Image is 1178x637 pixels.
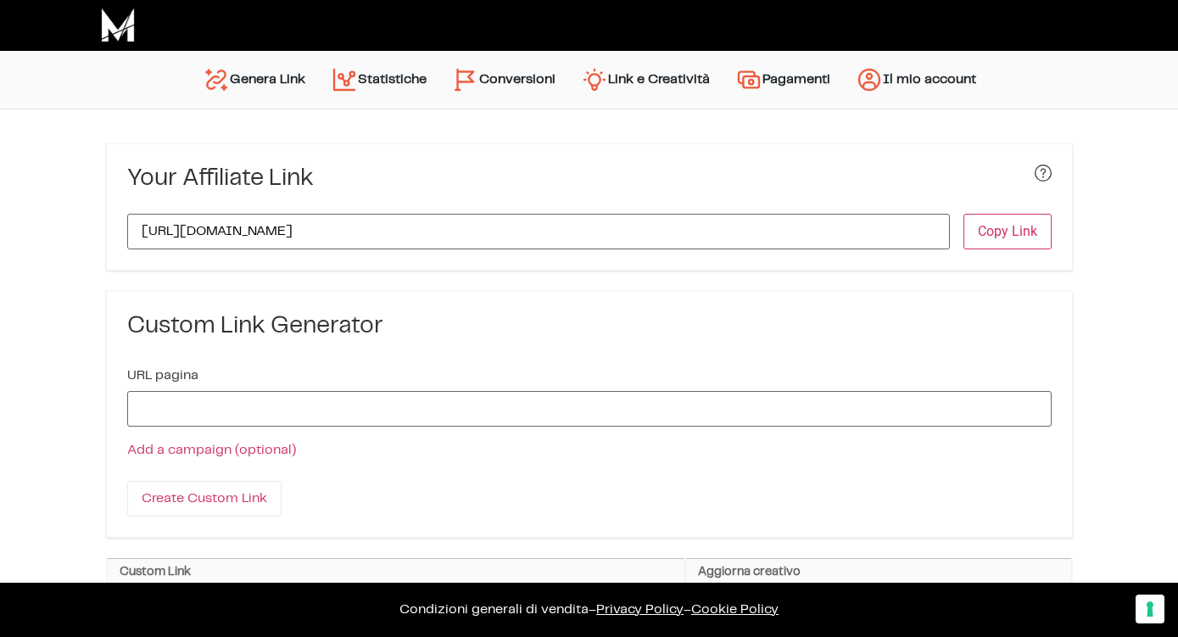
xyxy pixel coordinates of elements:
img: creativity.svg [581,66,608,93]
img: stats.svg [331,66,358,93]
a: Link e Creatività [568,59,723,100]
nav: Menu principale [190,51,989,109]
a: Genera Link [190,59,318,100]
th: Aggiorna creativo [685,559,1072,586]
input: Create Custom Link [127,481,282,517]
h3: Custom Link Generator [127,312,1052,341]
a: Privacy Policy [596,603,684,616]
a: Statistiche [318,59,439,100]
img: conversion-2.svg [452,66,479,93]
h3: Your Affiliate Link [127,165,314,193]
a: Conversioni [439,59,568,100]
a: Condizioni generali di vendita [399,603,589,616]
img: account.svg [856,66,883,93]
button: Le tue preferenze relative al consenso per le tecnologie di tracciamento [1136,595,1164,623]
button: Copy Link [963,214,1052,249]
span: Cookie Policy [691,603,779,616]
p: – – [17,600,1161,620]
img: generate-link.svg [203,66,230,93]
a: Il mio account [843,59,989,100]
th: Custom Link [107,559,685,586]
label: URL pagina [127,369,198,383]
iframe: Customerly Messenger Launcher [14,571,64,622]
a: Add a campaign (optional) [127,444,296,456]
img: payments.svg [735,66,762,93]
a: Pagamenti [723,59,843,100]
